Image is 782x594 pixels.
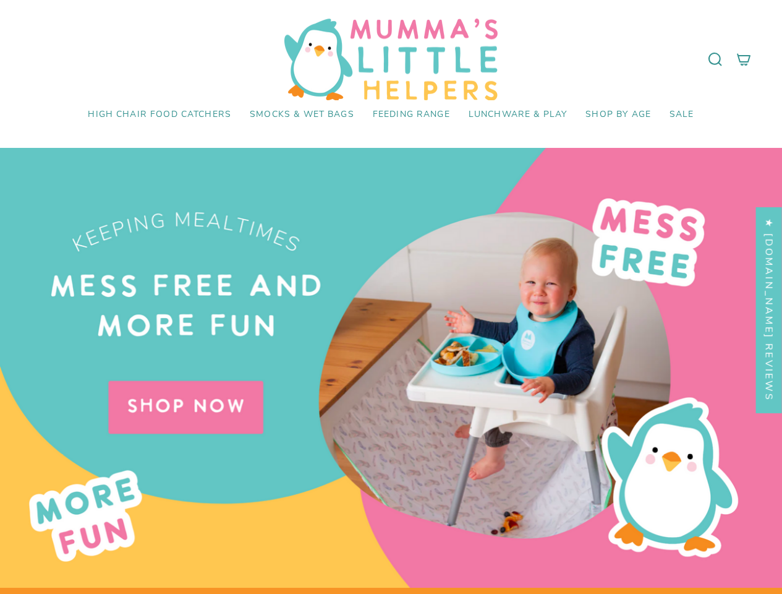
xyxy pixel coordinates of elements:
[660,100,703,129] a: SALE
[669,110,694,120] span: SALE
[576,100,660,129] a: Shop by Age
[240,100,363,129] a: Smocks & Wet Bags
[459,100,576,129] a: Lunchware & Play
[469,110,567,120] span: Lunchware & Play
[756,207,782,413] div: Click to open Judge.me floating reviews tab
[363,100,459,129] a: Feeding Range
[284,19,498,100] img: Mumma’s Little Helpers
[250,110,354,120] span: Smocks & Wet Bags
[373,110,450,120] span: Feeding Range
[585,110,651,120] span: Shop by Age
[88,110,231,120] span: High Chair Food Catchers
[79,100,240,129] a: High Chair Food Catchers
